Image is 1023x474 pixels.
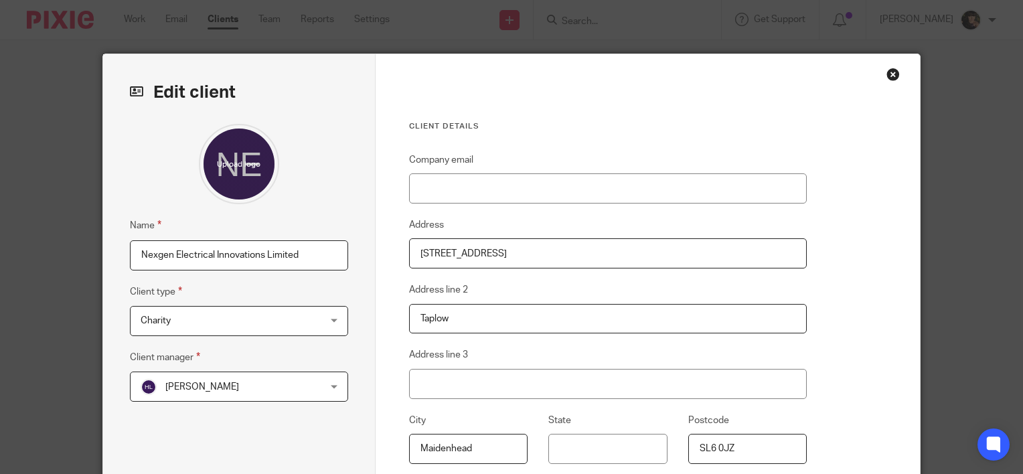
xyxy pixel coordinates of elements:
[165,382,239,392] span: [PERSON_NAME]
[130,218,161,233] label: Name
[130,81,348,104] h2: Edit client
[141,379,157,395] img: svg%3E
[409,218,444,232] label: Address
[886,68,900,81] div: Close this dialog window
[548,414,571,427] label: State
[141,316,171,325] span: Charity
[130,349,200,365] label: Client manager
[409,348,468,362] label: Address line 3
[130,284,182,299] label: Client type
[409,283,468,297] label: Address line 2
[688,414,729,427] label: Postcode
[409,414,426,427] label: City
[409,153,473,167] label: Company email
[409,121,807,132] h3: Client details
